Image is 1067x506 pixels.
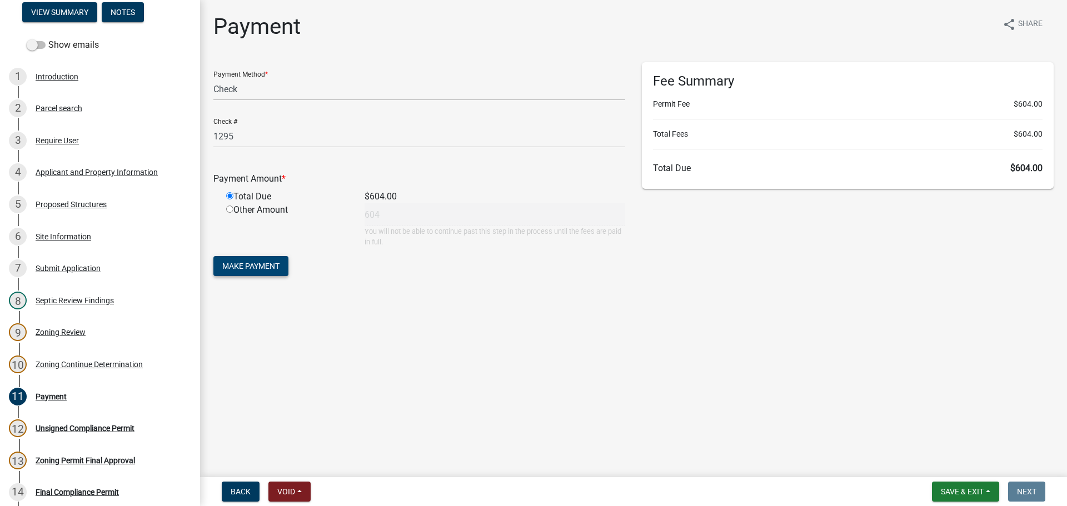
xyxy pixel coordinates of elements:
i: share [1003,18,1016,31]
div: Require User [36,137,79,144]
li: Permit Fee [653,98,1043,110]
div: 1 [9,68,27,86]
div: 4 [9,163,27,181]
li: Total Fees [653,128,1043,140]
div: 13 [9,452,27,469]
div: 2 [9,99,27,117]
div: 11 [9,388,27,405]
span: $604.00 [1014,98,1043,110]
div: 3 [9,132,27,149]
div: Other Amount [218,203,356,247]
span: Next [1017,487,1036,496]
span: $604.00 [1014,128,1043,140]
div: Site Information [36,233,91,241]
wm-modal-confirm: Summary [22,8,97,17]
button: View Summary [22,2,97,22]
button: Void [268,482,311,502]
div: Introduction [36,73,78,81]
div: 12 [9,419,27,437]
label: Show emails [27,38,99,52]
wm-modal-confirm: Notes [102,8,144,17]
span: Make Payment [222,262,280,270]
div: Payment [36,393,67,400]
button: Notes [102,2,144,22]
div: $604.00 [356,190,634,203]
div: Total Due [218,190,356,203]
h6: Total Due [653,163,1043,173]
div: Zoning Continue Determination [36,360,143,368]
div: Septic Review Findings [36,297,114,304]
div: 9 [9,323,27,341]
div: 14 [9,483,27,501]
div: Applicant and Property Information [36,168,158,176]
button: Save & Exit [932,482,999,502]
button: Next [1008,482,1045,502]
div: Zoning Permit Final Approval [36,457,135,464]
div: Final Compliance Permit [36,488,119,496]
h1: Payment [213,13,301,40]
span: Void [277,487,295,496]
div: 7 [9,259,27,277]
button: shareShare [994,13,1051,35]
span: Share [1018,18,1043,31]
span: Back [231,487,251,496]
span: Save & Exit [941,487,984,496]
div: 10 [9,355,27,373]
button: Make Payment [213,256,288,276]
div: Unsigned Compliance Permit [36,424,134,432]
div: 8 [9,292,27,309]
span: $604.00 [1010,163,1043,173]
div: Submit Application [36,264,101,272]
div: Parcel search [36,104,82,112]
div: Zoning Review [36,328,86,336]
button: Back [222,482,260,502]
div: 5 [9,196,27,213]
div: Proposed Structures [36,201,107,208]
h6: Fee Summary [653,73,1043,89]
div: 6 [9,228,27,246]
div: Payment Amount [205,172,634,186]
